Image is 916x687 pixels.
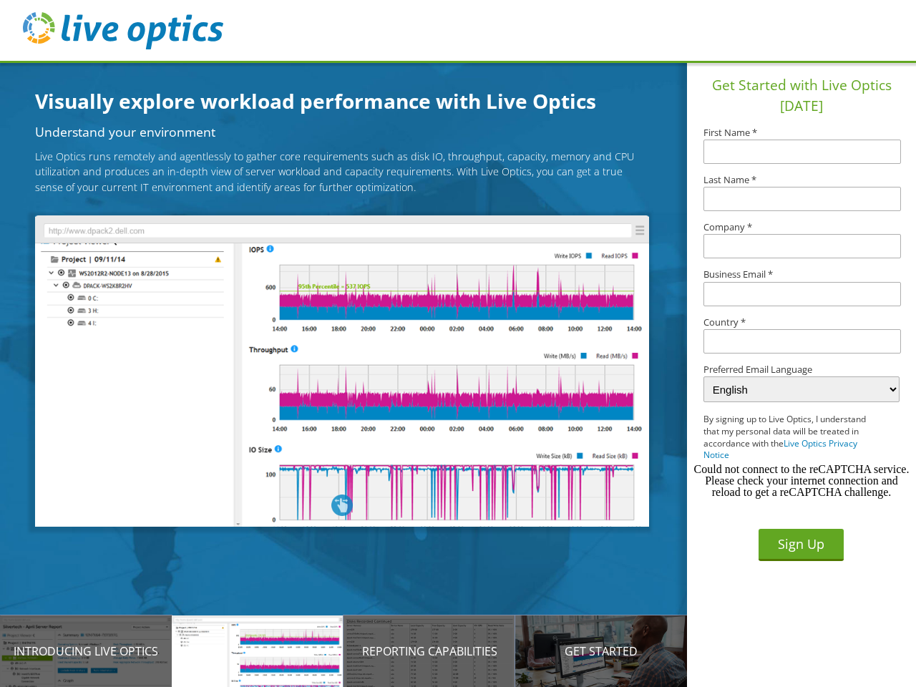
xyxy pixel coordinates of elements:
[703,223,900,232] label: Company *
[343,643,515,660] p: Reporting Capabilities
[703,318,900,327] label: Country *
[703,365,900,374] label: Preferred Email Language
[35,149,648,195] p: Live Optics runs remotely and agentlessly to gather core requirements such as disk IO, throughput...
[703,270,900,279] label: Business Email *
[759,529,844,561] button: Sign Up
[703,128,900,137] label: First Name *
[35,215,648,526] img: Understand your environment
[693,75,910,117] h1: Get Started with Live Optics [DATE]
[35,126,648,139] h2: Understand your environment
[515,643,687,660] p: Get Started
[693,464,910,498] div: Could not connect to the reCAPTCHA service. Please check your internet connection and reload to g...
[703,414,880,462] p: By signing up to Live Optics, I understand that my personal data will be treated in accordance wi...
[703,175,900,185] label: Last Name *
[35,86,665,116] h1: Visually explore workload performance with Live Optics
[703,437,857,462] a: Live Optics Privacy Notice
[23,12,223,49] img: live_optics_svg.svg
